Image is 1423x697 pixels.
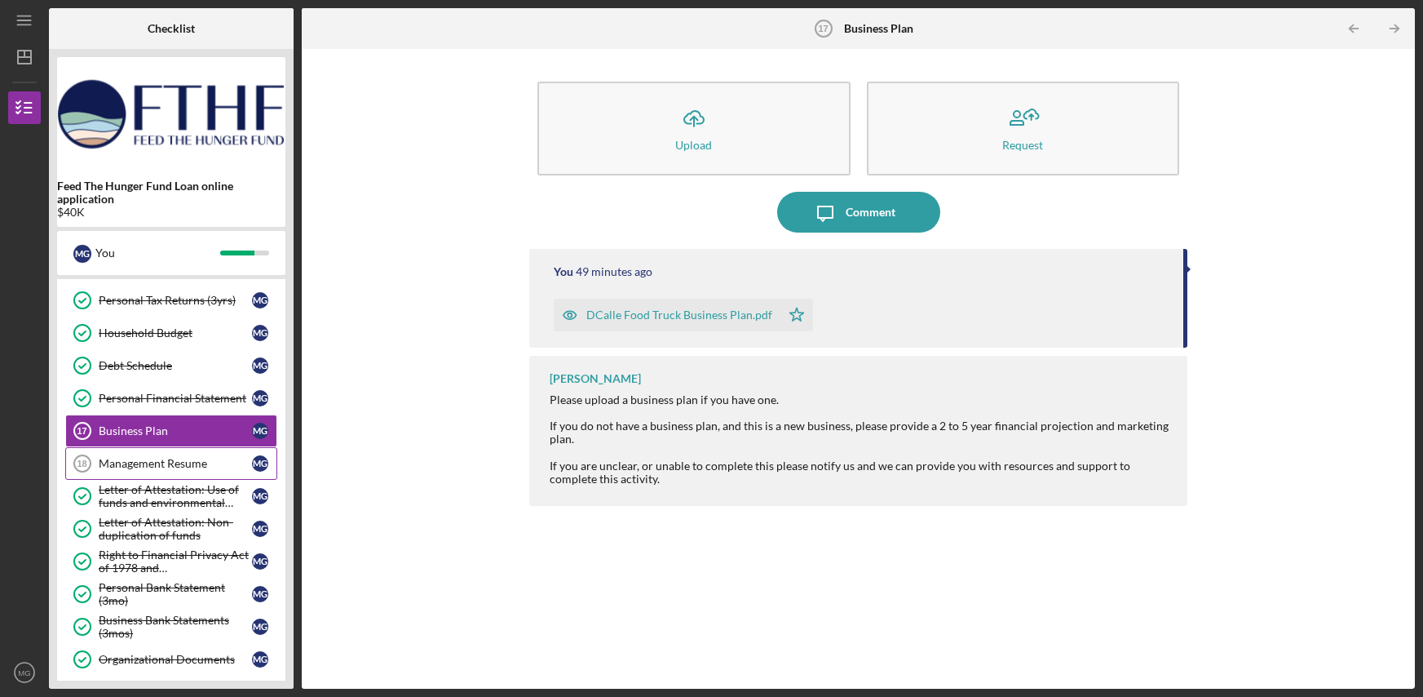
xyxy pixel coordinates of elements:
b: Feed The Hunger Fund Loan online application [57,180,285,206]
div: Letter of Attestation: Non-duplication of funds [99,516,252,542]
a: Personal Financial StatementMG [65,382,277,415]
a: Right to Financial Privacy Act of 1978 and AcknowledgementMG [65,545,277,578]
img: Product logo [57,65,285,163]
div: If you are unclear, or unable to complete this please notify us and we can provide you with resou... [550,459,1171,486]
div: M G [252,325,268,341]
a: Personal Tax Returns (3yrs)MG [65,284,277,317]
div: Personal Bank Statement (3mo) [99,581,252,607]
div: You [554,265,573,278]
button: MG [8,656,41,689]
div: [PERSON_NAME] [550,372,641,385]
a: Personal Bank Statement (3mo)MG [65,578,277,610]
div: Personal Financial Statement [99,392,252,405]
button: Upload [537,82,851,175]
div: Comment [846,192,895,233]
div: Debt Schedule [99,359,252,372]
div: M G [73,245,91,263]
div: M G [252,521,268,537]
a: 18Management ResumeMG [65,447,277,480]
div: M G [252,651,268,668]
div: Request [1002,139,1043,151]
div: Personal Tax Returns (3yrs) [99,294,252,307]
button: DCalle Food Truck Business Plan.pdf [554,299,813,331]
div: M G [252,553,268,570]
a: Letter of Attestation: Use of funds and environmental complianceMG [65,480,277,513]
time: 2025-09-14 15:48 [576,265,652,278]
div: Right to Financial Privacy Act of 1978 and Acknowledgement [99,548,252,575]
button: Comment [777,192,940,233]
div: M G [252,423,268,439]
div: You [95,239,220,267]
div: Management Resume [99,457,252,470]
a: Business Bank Statements (3mos)MG [65,610,277,643]
div: Business Bank Statements (3mos) [99,614,252,640]
div: Upload [675,139,712,151]
b: Business Plan [844,22,913,35]
a: Letter of Attestation: Non-duplication of fundsMG [65,513,277,545]
a: Debt ScheduleMG [65,349,277,382]
div: M G [252,455,268,472]
div: Organizational Documents [99,653,252,666]
tspan: 18 [77,459,86,468]
div: M G [252,586,268,602]
div: DCalle Food Truck Business Plan.pdf [586,309,772,322]
div: $40K [57,206,285,219]
div: M G [252,488,268,504]
text: MG [18,668,30,677]
div: Letter of Attestation: Use of funds and environmental compliance [99,483,252,509]
div: M G [252,292,268,309]
button: Request [867,82,1180,175]
div: Business Plan [99,424,252,437]
a: 17Business PlanMG [65,415,277,447]
a: Organizational DocumentsMG [65,643,277,676]
tspan: 17 [818,24,828,33]
div: M G [252,619,268,635]
div: Please upload a business plan if you have one. [550,393,1171,406]
div: M G [252,357,268,374]
a: Household BudgetMG [65,317,277,349]
div: Household Budget [99,326,252,340]
tspan: 17 [77,426,86,436]
div: If you do not have a business plan, and this is a new business, please provide a 2 to 5 year fina... [550,420,1171,446]
div: M G [252,390,268,406]
b: Checklist [148,22,195,35]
